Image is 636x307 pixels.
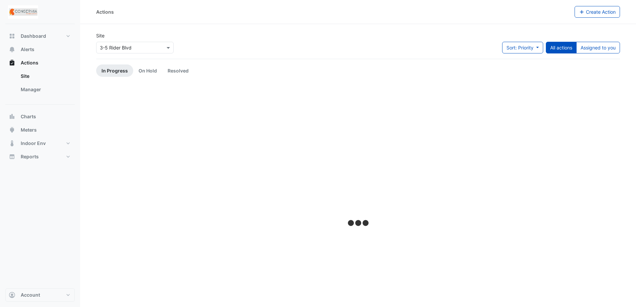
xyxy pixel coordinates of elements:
[15,83,75,96] a: Manager
[21,113,36,120] span: Charts
[133,64,162,77] a: On Hold
[9,127,15,133] app-icon: Meters
[9,33,15,39] app-icon: Dashboard
[586,9,616,15] span: Create Action
[5,123,75,137] button: Meters
[5,69,75,99] div: Actions
[96,64,133,77] a: In Progress
[9,140,15,147] app-icon: Indoor Env
[9,59,15,66] app-icon: Actions
[21,127,37,133] span: Meters
[21,153,39,160] span: Reports
[5,56,75,69] button: Actions
[162,64,194,77] a: Resolved
[546,42,577,53] button: All actions
[21,292,40,298] span: Account
[9,46,15,53] app-icon: Alerts
[5,110,75,123] button: Charts
[575,6,620,18] button: Create Action
[9,113,15,120] app-icon: Charts
[576,42,620,53] button: Assigned to you
[5,288,75,302] button: Account
[506,45,534,50] span: Sort: Priority
[5,137,75,150] button: Indoor Env
[21,46,34,53] span: Alerts
[5,150,75,163] button: Reports
[5,29,75,43] button: Dashboard
[21,33,46,39] span: Dashboard
[21,59,38,66] span: Actions
[5,43,75,56] button: Alerts
[502,42,543,53] button: Sort: Priority
[8,5,38,19] img: Company Logo
[96,8,114,15] div: Actions
[96,32,104,39] label: Site
[9,153,15,160] app-icon: Reports
[21,140,46,147] span: Indoor Env
[15,69,75,83] a: Site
